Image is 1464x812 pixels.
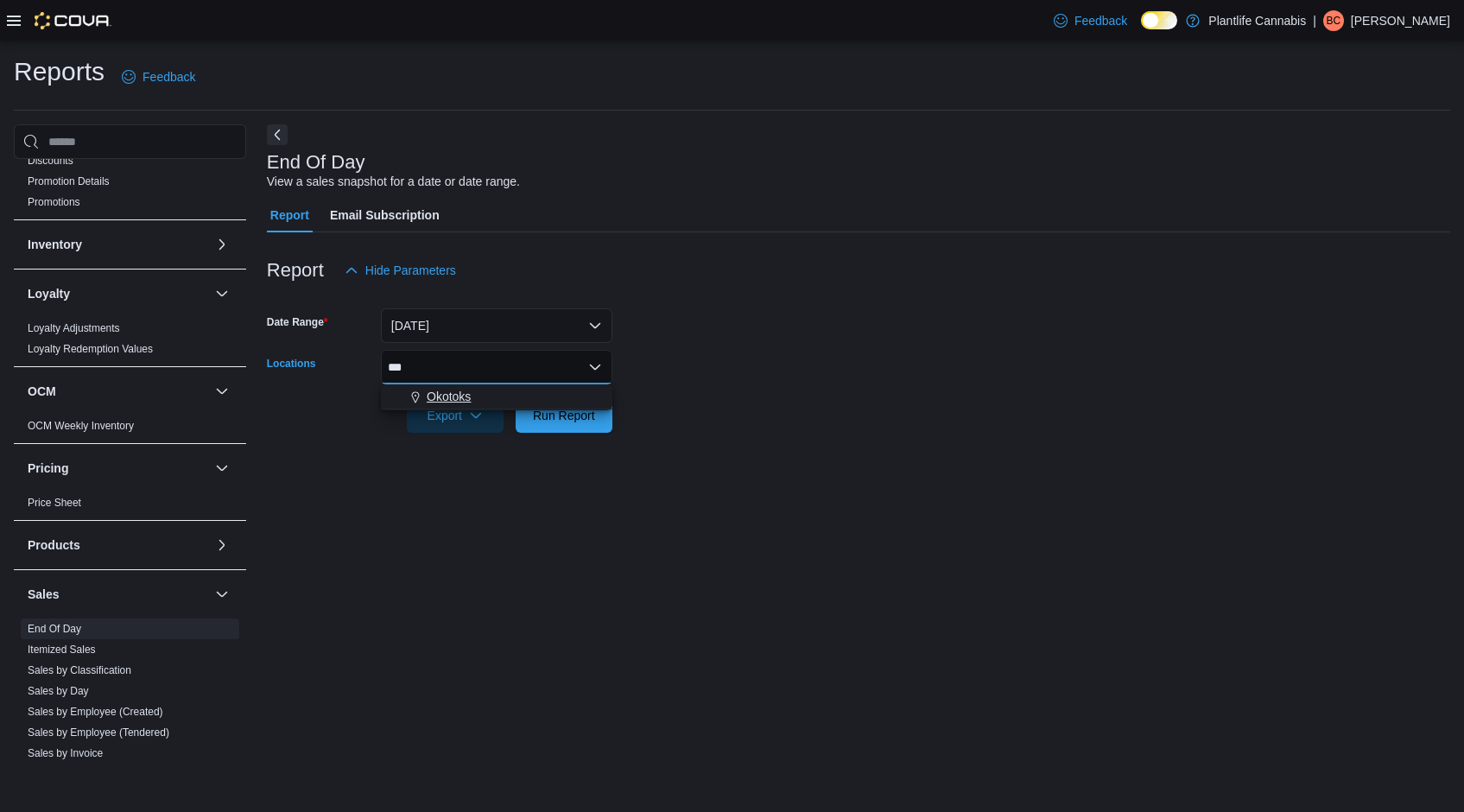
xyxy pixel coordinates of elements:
[28,586,208,603] button: Sales
[14,492,246,520] div: Pricing
[28,321,120,335] span: Loyalty Adjustments
[143,68,195,86] span: Feedback
[35,12,111,29] img: Cova
[365,262,456,279] span: Hide Parameters
[1141,29,1142,30] span: Dark Mode
[28,644,96,656] a: Itemized Sales
[28,685,89,697] a: Sales by Day
[28,460,68,477] h3: Pricing
[28,746,103,760] span: Sales by Invoice
[516,398,612,433] button: Run Report
[381,384,612,409] button: Okotoks
[28,322,120,334] a: Loyalty Adjustments
[28,497,81,509] a: Price Sheet
[267,152,365,173] h3: End Of Day
[28,383,208,400] button: OCM
[212,234,232,255] button: Inventory
[1208,10,1306,31] p: Plantlife Cannabis
[28,342,153,356] span: Loyalty Redemption Values
[28,664,131,676] a: Sales by Classification
[28,767,151,781] span: Sales by Invoice & Product
[533,407,595,424] span: Run Report
[330,198,440,232] span: Email Subscription
[1047,3,1134,38] a: Feedback
[28,536,80,554] h3: Products
[381,384,612,409] div: Choose from the following options
[28,383,56,400] h3: OCM
[267,260,324,281] h3: Report
[28,726,169,739] a: Sales by Employee (Tendered)
[14,416,246,443] div: OCM
[28,623,81,635] a: End Of Day
[28,285,208,302] button: Loyalty
[28,175,110,187] a: Promotion Details
[28,684,89,698] span: Sales by Day
[1327,10,1341,31] span: BC
[28,747,103,759] a: Sales by Invoice
[28,460,208,477] button: Pricing
[267,124,288,145] button: Next
[417,398,493,433] span: Export
[28,419,134,433] span: OCM Weekly Inventory
[28,285,70,302] h3: Loyalty
[338,253,463,288] button: Hide Parameters
[381,308,612,343] button: [DATE]
[270,198,309,232] span: Report
[28,622,81,636] span: End Of Day
[1351,10,1450,31] p: [PERSON_NAME]
[28,155,73,167] a: Discounts
[212,535,232,555] button: Products
[28,154,73,168] span: Discounts
[28,536,208,554] button: Products
[28,643,96,657] span: Itemized Sales
[14,150,246,219] div: Discounts & Promotions
[1313,10,1316,31] p: |
[267,315,328,329] label: Date Range
[28,236,82,253] h3: Inventory
[28,663,131,677] span: Sales by Classification
[212,458,232,479] button: Pricing
[588,360,602,374] button: Close list of options
[28,236,208,253] button: Inventory
[28,726,169,739] span: Sales by Employee (Tendered)
[212,283,232,304] button: Loyalty
[1074,12,1127,29] span: Feedback
[267,357,316,371] label: Locations
[14,318,246,366] div: Loyalty
[28,706,163,718] a: Sales by Employee (Created)
[28,705,163,719] span: Sales by Employee (Created)
[28,343,153,355] a: Loyalty Redemption Values
[28,420,134,432] a: OCM Weekly Inventory
[267,173,520,191] div: View a sales snapshot for a date or date range.
[1141,11,1177,29] input: Dark Mode
[115,60,202,94] a: Feedback
[28,174,110,188] span: Promotion Details
[407,398,504,433] button: Export
[28,196,80,208] a: Promotions
[212,381,232,402] button: OCM
[28,496,81,510] span: Price Sheet
[28,195,80,209] span: Promotions
[212,584,232,605] button: Sales
[427,388,471,405] span: Okotoks
[1323,10,1344,31] div: Brad Cale
[28,586,60,603] h3: Sales
[14,54,105,89] h1: Reports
